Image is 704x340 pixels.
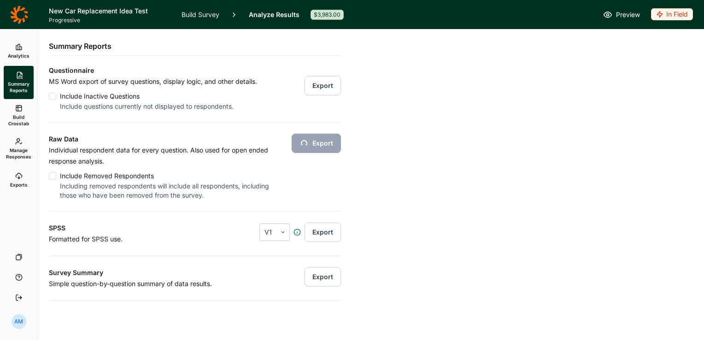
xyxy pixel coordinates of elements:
[4,36,34,66] a: Analytics
[12,314,26,329] div: AM
[305,267,341,287] button: Export
[305,223,341,242] button: Export
[60,170,273,182] div: Include Removed Respondents
[49,234,210,245] p: Formatted for SPSS use.
[7,81,30,94] span: Summary Reports
[616,9,640,20] span: Preview
[60,102,257,111] div: Include questions currently not displayed to respondents.
[49,145,273,167] p: Individual respondent data for every question. Also used for open ended response analysis.
[305,76,341,95] button: Export
[4,66,34,99] a: Summary Reports
[60,182,273,200] div: Including removed respondents will include all respondents, including those who have been removed...
[6,147,31,160] span: Manage Responses
[292,134,341,153] button: Export
[651,8,693,21] button: In Field
[49,267,284,278] h3: Survey Summary
[10,182,28,188] span: Exports
[7,114,30,127] span: Build Crosstab
[49,41,111,52] h2: Summary Reports
[49,76,257,87] p: MS Word export of survey questions, display logic, and other details.
[49,17,170,24] span: Progressive
[603,9,640,20] a: Preview
[49,223,210,234] h3: SPSS
[49,65,341,76] h3: Questionnaire
[4,132,34,165] a: Manage Responses
[49,278,284,289] p: Simple question-by-question summary of data results.
[4,165,34,195] a: Exports
[60,91,257,102] div: Include Inactive Questions
[651,8,693,20] div: In Field
[4,99,34,132] a: Build Crosstab
[8,53,29,59] span: Analytics
[49,6,170,17] h1: New Car Replacement Idea Test
[49,134,273,145] h3: Raw Data
[311,10,344,20] div: $3,983.00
